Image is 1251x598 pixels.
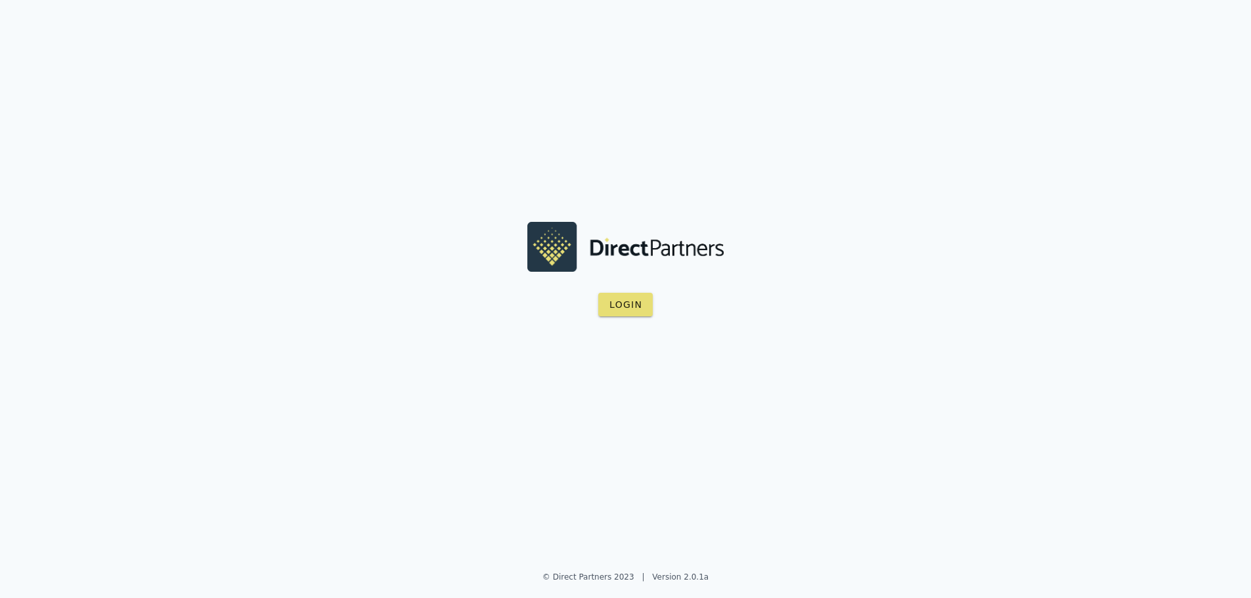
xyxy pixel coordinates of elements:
[642,572,644,582] span: |
[609,299,642,310] span: Login
[527,222,724,271] img: Nalu
[652,572,709,582] a: Version 2.0.1a
[598,293,653,316] button: Login
[542,572,634,582] a: © Direct Partners 2023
